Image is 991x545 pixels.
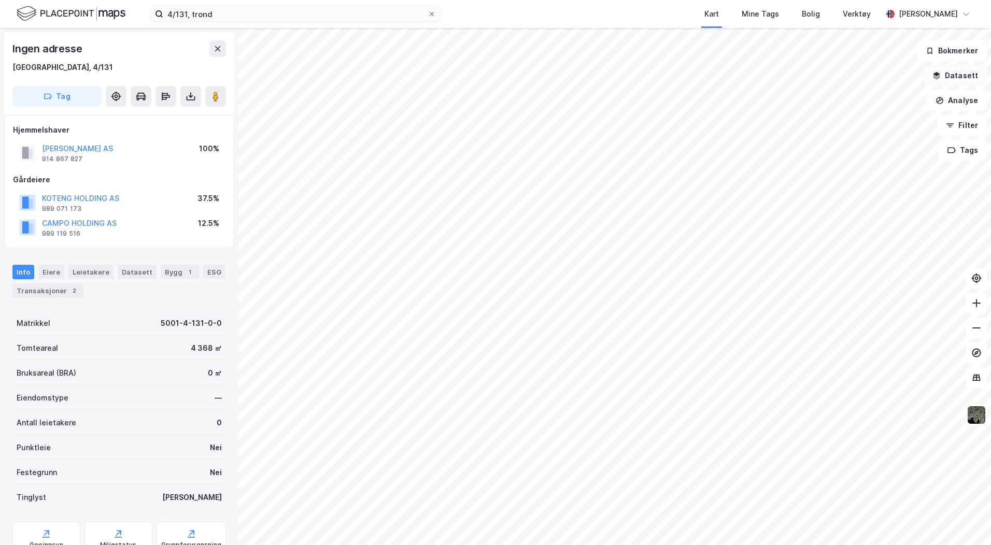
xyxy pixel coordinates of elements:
button: Tag [12,86,102,107]
div: — [215,392,222,404]
div: Leietakere [68,265,114,279]
div: Tomteareal [17,342,58,354]
div: Bruksareal (BRA) [17,367,76,379]
div: 37.5% [197,192,219,205]
button: Tags [939,140,987,161]
div: 1 [185,267,195,277]
div: Info [12,265,34,279]
div: Bolig [802,8,820,20]
div: [GEOGRAPHIC_DATA], 4/131 [12,61,113,74]
input: Søk på adresse, matrikkel, gårdeiere, leietakere eller personer [163,6,428,22]
div: Nei [210,441,222,454]
div: 989 071 173 [42,205,81,213]
div: Matrikkel [17,317,50,329]
div: 0 ㎡ [208,367,222,379]
div: Hjemmelshaver [13,124,225,136]
div: 4 368 ㎡ [191,342,222,354]
div: Tinglyst [17,491,46,504]
div: Eiendomstype [17,392,68,404]
div: Eiere [38,265,64,279]
div: 12.5% [198,217,219,230]
div: 989 119 516 [42,230,80,238]
button: Analyse [927,90,987,111]
div: ESG [203,265,225,279]
button: Bokmerker [917,40,987,61]
div: [PERSON_NAME] [899,8,958,20]
div: 914 867 827 [42,155,82,163]
div: 0 [217,417,222,429]
div: 5001-4-131-0-0 [161,317,222,329]
div: Bygg [161,265,199,279]
div: Antall leietakere [17,417,76,429]
div: Datasett [118,265,157,279]
div: Punktleie [17,441,51,454]
img: logo.f888ab2527a4732fd821a326f86c7f29.svg [17,5,125,23]
div: Ingen adresse [12,40,84,57]
div: [PERSON_NAME] [162,491,222,504]
button: Filter [937,115,987,136]
iframe: Chat Widget [939,495,991,545]
div: Nei [210,466,222,479]
img: 9k= [967,405,986,425]
div: Transaksjoner [12,283,83,298]
div: 2 [69,285,79,296]
div: 100% [199,142,219,155]
div: Kart [704,8,719,20]
div: Gårdeiere [13,174,225,186]
div: Mine Tags [742,8,779,20]
div: Kontrollprogram for chat [939,495,991,545]
div: Festegrunn [17,466,57,479]
button: Datasett [924,65,987,86]
div: Verktøy [843,8,871,20]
